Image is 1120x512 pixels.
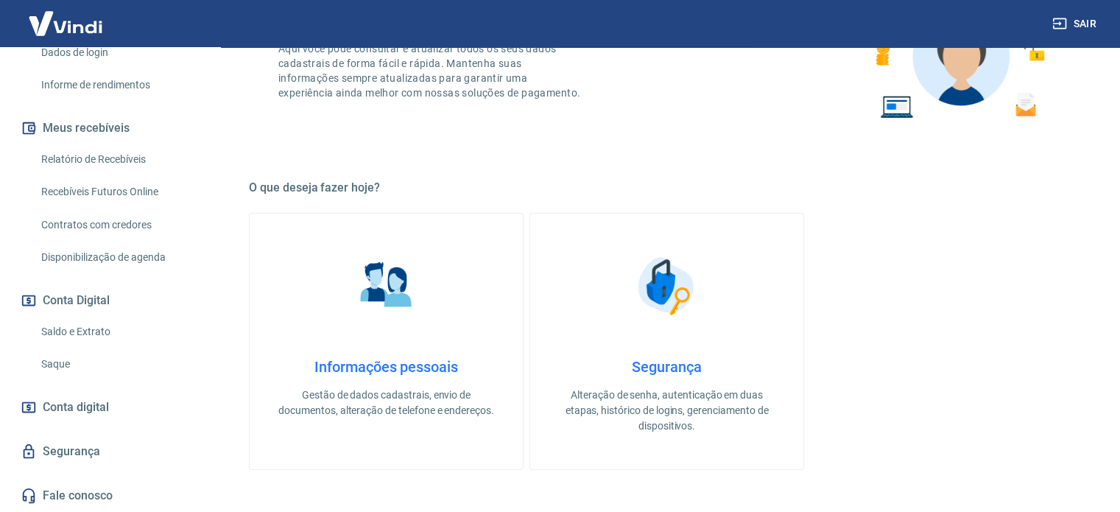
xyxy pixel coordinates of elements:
a: Informações pessoaisInformações pessoaisGestão de dados cadastrais, envio de documentos, alteraçã... [249,213,524,470]
img: Informações pessoais [350,249,423,323]
button: Sair [1049,10,1102,38]
a: Saldo e Extrato [35,317,202,347]
a: Fale conosco [18,480,202,512]
span: Conta digital [43,397,109,418]
p: Aqui você pode consultar e atualizar todos os seus dados cadastrais de forma fácil e rápida. Mant... [278,41,583,100]
p: Alteração de senha, autenticação em duas etapas, histórico de logins, gerenciamento de dispositivos. [554,387,780,434]
button: Conta Digital [18,284,202,317]
p: Gestão de dados cadastrais, envio de documentos, alteração de telefone e endereços. [273,387,499,418]
a: Recebíveis Futuros Online [35,177,202,207]
img: Vindi [18,1,113,46]
a: SegurançaSegurançaAlteração de senha, autenticação em duas etapas, histórico de logins, gerenciam... [529,213,804,470]
a: Disponibilização de agenda [35,242,202,273]
a: Segurança [18,435,202,468]
img: Segurança [630,249,704,323]
h5: O que deseja fazer hoje? [249,180,1085,195]
h4: Segurança [554,358,780,376]
a: Dados de login [35,38,202,68]
a: Relatório de Recebíveis [35,144,202,175]
a: Contratos com credores [35,210,202,240]
a: Conta digital [18,391,202,424]
a: Saque [35,349,202,379]
a: Informe de rendimentos [35,70,202,100]
button: Meus recebíveis [18,112,202,144]
h4: Informações pessoais [273,358,499,376]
